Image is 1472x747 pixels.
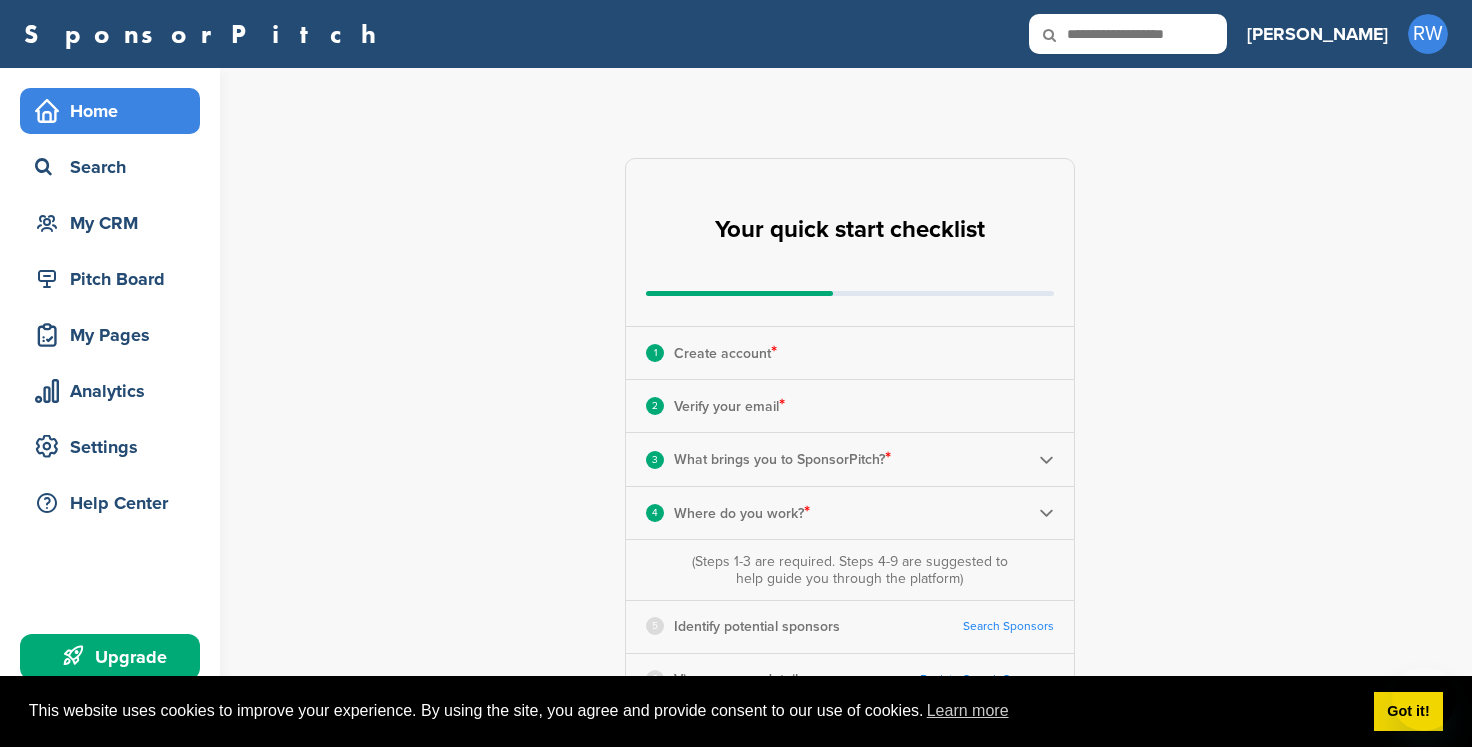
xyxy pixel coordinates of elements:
[30,429,200,465] div: Settings
[30,639,200,675] div: Upgrade
[1374,692,1443,732] a: dismiss cookie message
[674,667,805,692] p: View sponsor details
[646,504,664,522] div: 4
[646,617,664,635] div: 5
[674,614,840,639] p: Identify potential sponsors
[924,696,1012,726] a: learn more about cookies
[20,256,200,302] a: Pitch Board
[24,21,389,47] a: SponsorPitch
[30,373,200,409] div: Analytics
[30,93,200,129] div: Home
[20,634,200,680] a: Upgrade
[920,672,1054,687] a: Back to Search Sponsors
[1039,452,1054,467] img: Checklist arrow 2
[29,696,1358,726] span: This website uses cookies to improve your experience. By using the site, you agree and provide co...
[1392,667,1456,731] iframe: Button to launch messaging window
[674,446,891,472] p: What brings you to SponsorPitch?
[646,344,664,362] div: 1
[20,200,200,246] a: My CRM
[674,393,785,419] p: Verify your email
[20,368,200,414] a: Analytics
[646,670,664,688] div: 6
[1247,20,1388,48] h3: [PERSON_NAME]
[646,397,664,415] div: 2
[1039,505,1054,520] img: Checklist arrow 2
[1408,14,1448,54] span: RW
[30,149,200,185] div: Search
[687,553,1013,587] div: (Steps 1-3 are required. Steps 4-9 are suggested to help guide you through the platform)
[715,208,985,252] h2: Your quick start checklist
[20,144,200,190] a: Search
[1247,12,1388,56] a: [PERSON_NAME]
[674,500,810,526] p: Where do you work?
[30,205,200,241] div: My CRM
[30,261,200,297] div: Pitch Board
[30,485,200,521] div: Help Center
[20,424,200,470] a: Settings
[963,619,1054,634] a: Search Sponsors
[30,317,200,353] div: My Pages
[20,88,200,134] a: Home
[20,312,200,358] a: My Pages
[20,480,200,526] a: Help Center
[674,340,777,366] p: Create account
[646,451,664,469] div: 3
